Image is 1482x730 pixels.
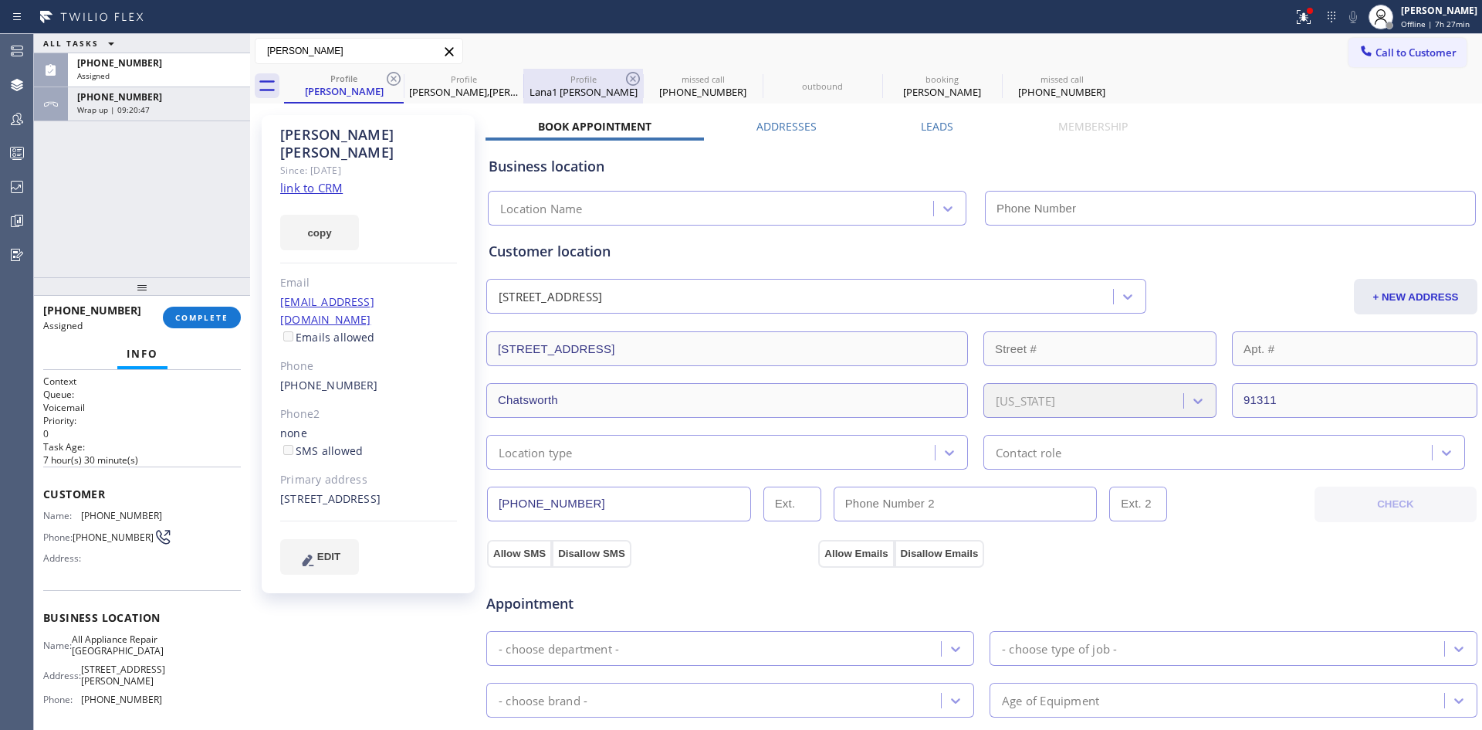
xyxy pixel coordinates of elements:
[77,90,162,104] span: [PHONE_NUMBER]
[280,330,375,345] label: Emails allowed
[43,38,99,49] span: ALL TASKS
[1401,19,1470,29] span: Offline | 7h 27min
[77,70,110,81] span: Assigned
[499,691,587,709] div: - choose brand -
[489,156,1475,177] div: Business location
[1058,119,1128,134] label: Membership
[489,241,1475,262] div: Customer location
[280,491,457,508] div: [STREET_ADDRESS]
[645,73,761,85] div: missed call
[985,191,1476,226] input: Phone Number
[486,383,968,418] input: City
[996,443,1061,461] div: Contact role
[280,378,378,392] a: [PHONE_NUMBER]
[1315,487,1477,522] button: CHECK
[1342,6,1364,28] button: Mute
[43,552,84,564] span: Address:
[1002,691,1099,709] div: Age of Equipment
[43,427,241,440] p: 0
[127,347,158,361] span: Info
[43,694,81,705] span: Phone:
[1232,331,1477,366] input: Apt. #
[43,670,81,681] span: Address:
[43,303,141,317] span: [PHONE_NUMBER]
[317,551,340,562] span: EDIT
[552,540,631,568] button: Disallow SMS
[43,453,241,467] p: 7 hour(s) 30 minute(s)
[884,85,1000,99] div: [PERSON_NAME]
[405,69,522,104] div: David,Lindsey Hansen
[884,69,1000,104] div: Sasha Komkov
[73,531,154,543] span: [PHONE_NUMBER]
[1401,4,1477,17] div: [PERSON_NAME]
[486,593,814,614] span: Appointment
[163,307,241,328] button: COMPLETE
[1109,487,1167,521] input: Ext. 2
[280,126,457,161] div: [PERSON_NAME] [PERSON_NAME]
[280,471,457,489] div: Primary address
[280,294,374,327] a: [EMAIL_ADDRESS][DOMAIN_NAME]
[1003,85,1120,99] div: [PHONE_NUMBER]
[525,69,641,104] div: Lana1 Chere
[43,440,241,453] h2: Task Age:
[486,331,968,366] input: Address
[499,640,619,657] div: - choose department -
[280,274,457,292] div: Email
[499,443,573,461] div: Location type
[834,487,1098,521] input: Phone Number 2
[283,331,293,341] input: Emails allowed
[43,610,241,625] span: Business location
[405,85,522,99] div: [PERSON_NAME],[PERSON_NAME]
[81,510,162,521] span: [PHONE_NUMBER]
[645,85,761,99] div: [PHONE_NUMBER]
[405,73,522,85] div: Profile
[43,487,241,501] span: Customer
[884,73,1000,85] div: booking
[538,119,651,134] label: Book Appointment
[43,414,241,427] h2: Priority:
[280,406,457,423] div: Phone2
[280,215,359,250] button: copy
[286,73,402,84] div: Profile
[43,401,241,414] p: Voicemail
[34,34,130,53] button: ALL TASKS
[764,80,881,92] div: outbound
[1003,73,1120,85] div: missed call
[645,69,761,104] div: (949) 577-8319
[280,443,363,458] label: SMS allowed
[280,358,457,375] div: Phone
[81,664,165,688] span: [STREET_ADDRESS][PERSON_NAME]
[1232,383,1477,418] input: ZIP
[280,180,343,195] a: link to CRM
[283,445,293,455] input: SMS allowed
[117,339,167,369] button: Info
[43,319,83,332] span: Assigned
[500,200,583,218] div: Location Name
[1354,279,1477,314] button: + NEW ADDRESS
[286,84,402,98] div: [PERSON_NAME]
[1348,38,1467,67] button: Call to Customer
[280,161,457,179] div: Since: [DATE]
[895,540,985,568] button: Disallow Emails
[487,487,751,521] input: Phone Number
[818,540,894,568] button: Allow Emails
[756,119,817,134] label: Addresses
[286,69,402,102] div: Dan Duffy
[525,73,641,85] div: Profile
[280,539,359,575] button: EDIT
[280,425,457,460] div: none
[81,694,162,705] span: [PHONE_NUMBER]
[43,375,241,388] h1: Context
[487,540,552,568] button: Allow SMS
[255,39,462,63] input: Search
[72,633,164,657] span: All Appliance Repair [GEOGRAPHIC_DATA]
[77,56,162,70] span: [PHONE_NUMBER]
[525,85,641,99] div: Lana1 [PERSON_NAME]
[175,312,228,323] span: COMPLETE
[921,119,953,134] label: Leads
[1002,640,1117,657] div: - choose type of job -
[1375,46,1457,59] span: Call to Customer
[77,104,150,115] span: Wrap up | 09:20:47
[43,640,72,651] span: Name:
[983,331,1216,366] input: Street #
